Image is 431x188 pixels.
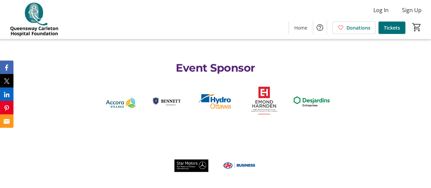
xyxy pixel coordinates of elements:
[384,24,400,31] span: Tickets
[289,22,313,34] a: Home
[220,146,259,185] img: logo
[294,24,307,31] span: Home
[243,81,283,121] img: logo
[397,5,427,15] button: Sign Up
[332,22,376,34] a: Donations
[378,22,405,34] a: Tickets
[100,81,139,121] img: logo
[196,81,235,121] img: logo
[402,6,422,14] span: Sign Up
[368,5,394,15] button: Log In
[172,146,211,185] img: logo
[346,24,370,31] span: Donations
[4,3,64,36] img: QCH Foundation's Logo
[291,81,331,121] img: logo
[76,60,355,76] p: Event Sponsor
[148,81,188,121] img: logo
[373,6,389,14] span: Log In
[411,21,423,33] button: Cart
[313,21,327,34] button: Help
